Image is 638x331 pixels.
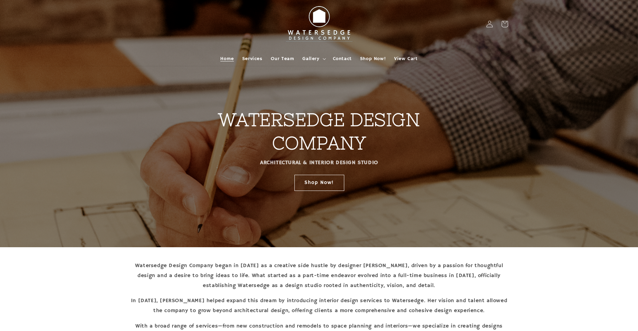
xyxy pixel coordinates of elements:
p: Watersedge Design Company began in [DATE] as a creative side hustle by designer [PERSON_NAME], dr... [130,261,508,290]
a: Home [216,52,238,66]
span: Shop Now! [360,56,386,62]
a: Our Team [267,52,299,66]
span: Home [220,56,234,62]
a: Services [238,52,267,66]
span: View Cart [394,56,417,62]
p: In [DATE], [PERSON_NAME] helped expand this dream by introducing interior design services to Wate... [130,296,508,316]
span: Contact [333,56,352,62]
summary: Gallery [298,52,328,66]
a: View Cart [390,52,422,66]
strong: WATERSEDGE DESIGN COMPANY [218,110,420,153]
a: Contact [329,52,356,66]
span: Gallery [302,56,319,62]
a: Shop Now! [356,52,390,66]
span: Our Team [271,56,294,62]
span: Services [242,56,262,62]
img: Watersedge Design Co [281,3,357,45]
strong: ARCHITECTURAL & INTERIOR DESIGN STUDIO [260,159,378,166]
a: Shop Now! [294,174,344,191]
